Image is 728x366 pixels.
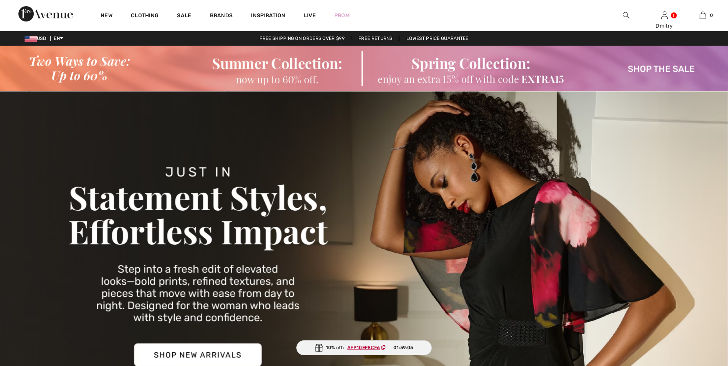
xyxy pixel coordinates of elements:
[684,11,721,20] a: 0
[18,6,73,21] img: 1ère Avenue
[352,36,399,41] a: Free Returns
[251,12,285,20] span: Inspiration
[400,36,475,41] a: Lowest Price Guarantee
[54,36,63,41] span: EN
[210,12,233,20] a: Brands
[661,11,668,20] img: My Info
[334,12,350,20] a: Prom
[131,12,158,20] a: Clothing
[25,36,37,42] img: US Dollar
[177,12,191,20] a: Sale
[623,11,629,20] img: search the website
[700,11,706,20] img: My Bag
[304,12,316,20] a: Live
[393,344,413,351] span: 01:59:05
[296,340,432,355] div: 10% off:
[645,22,683,30] div: Dmitry
[315,344,323,352] img: Gift.svg
[710,12,713,19] span: 0
[347,345,380,350] ins: AFP10EF8CF6
[101,12,112,20] a: New
[25,36,49,41] span: USD
[253,36,351,41] a: Free shipping on orders over $99
[661,12,668,19] a: Sign In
